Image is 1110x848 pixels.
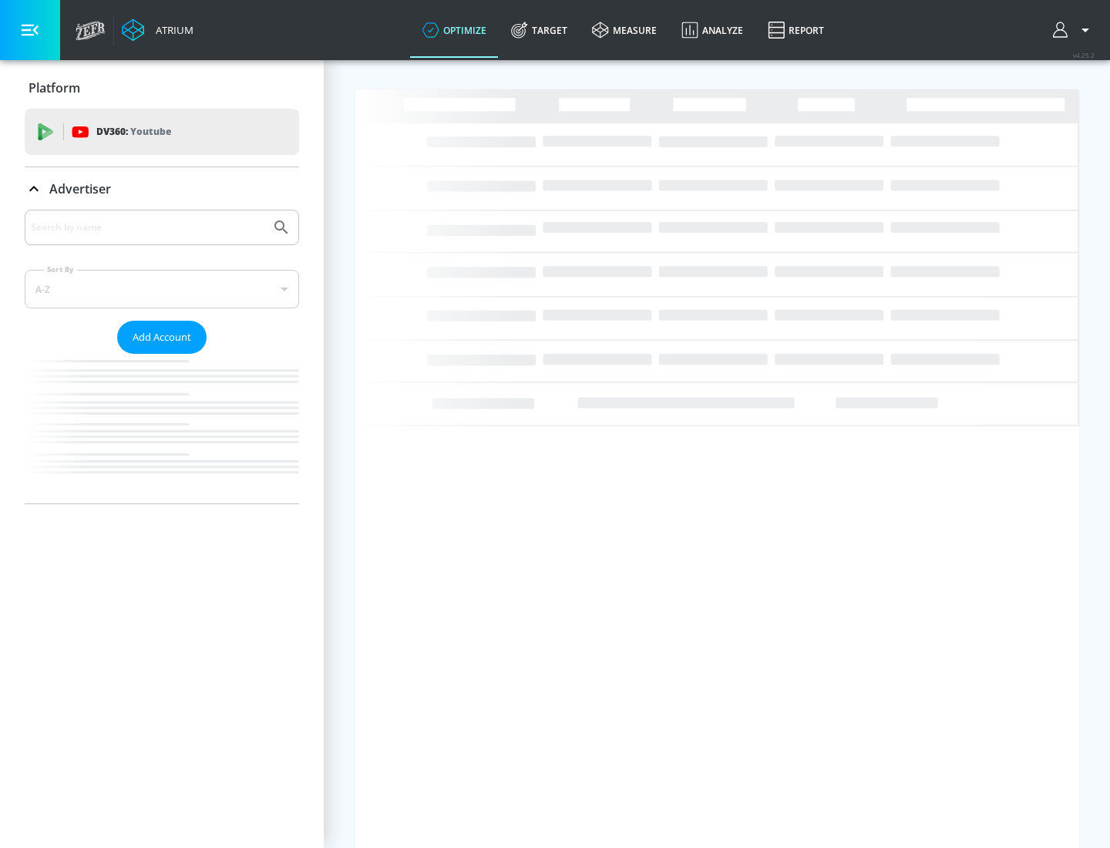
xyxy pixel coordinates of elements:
div: Advertiser [25,167,299,210]
div: A-Z [25,270,299,308]
nav: list of Advertiser [25,354,299,503]
div: DV360: Youtube [25,109,299,155]
a: Atrium [122,19,193,42]
input: Search by name [31,217,264,237]
a: Target [499,2,580,58]
p: Platform [29,79,80,96]
a: optimize [410,2,499,58]
a: measure [580,2,669,58]
p: Youtube [130,123,171,140]
span: Add Account [133,328,191,346]
span: v 4.25.2 [1073,51,1095,59]
label: Sort By [44,264,77,274]
div: Atrium [150,23,193,37]
button: Add Account [117,321,207,354]
p: Advertiser [49,180,111,197]
div: Platform [25,66,299,109]
a: Report [755,2,836,58]
p: DV360: [96,123,171,140]
a: Analyze [669,2,755,58]
div: Advertiser [25,210,299,503]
